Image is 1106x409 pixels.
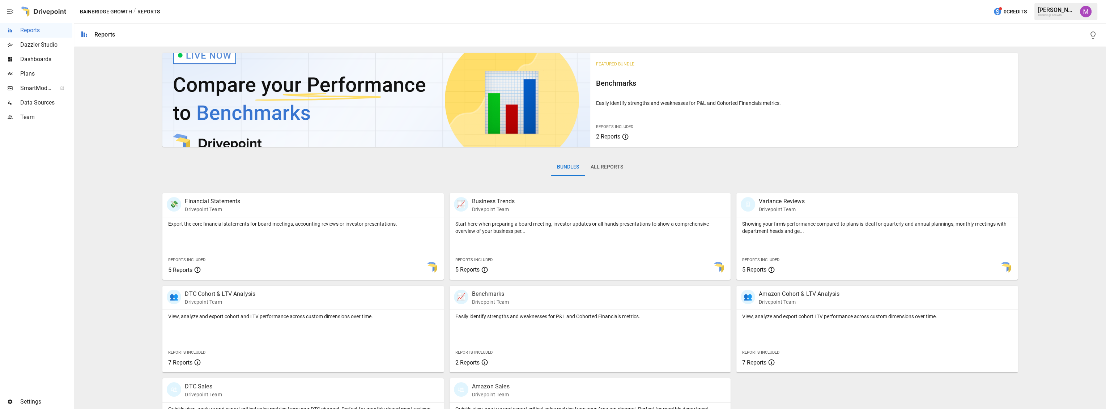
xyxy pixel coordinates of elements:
p: Drivepoint Team [185,298,255,306]
div: 👥 [741,290,755,304]
div: 📈 [454,197,468,212]
p: View, analyze and export cohort LTV performance across custom dimensions over time. [742,313,1012,320]
button: Bundles [551,158,585,176]
p: Drivepoint Team [759,206,804,213]
p: Drivepoint Team [472,206,515,213]
h6: Benchmarks [596,77,1012,89]
div: 📈 [454,290,468,304]
div: 🗓 [741,197,755,212]
div: 👥 [167,290,181,304]
span: Reports Included [168,350,205,355]
span: Reports Included [742,257,779,262]
img: smart model [1000,262,1011,273]
div: Bainbridge Growth [1038,13,1076,17]
img: smart model [712,262,724,273]
p: Export the core financial statements for board meetings, accounting reviews or investor presentat... [168,220,438,227]
p: Drivepoint Team [185,206,240,213]
span: SmartModel [20,84,52,93]
div: [PERSON_NAME] [1038,7,1076,13]
div: Reports [94,31,115,38]
span: ™ [52,83,57,92]
p: Start here when preparing a board meeting, investor updates or all-hands presentations to show a ... [455,220,725,235]
span: Reports Included [168,257,205,262]
span: Reports Included [455,350,493,355]
span: 5 Reports [168,267,192,273]
p: DTC Cohort & LTV Analysis [185,290,255,298]
p: Drivepoint Team [759,298,839,306]
button: All Reports [585,158,629,176]
span: 7 Reports [742,359,766,366]
span: 0 Credits [1004,7,1027,16]
div: 🛍 [454,382,468,397]
span: Settings [20,397,72,406]
img: Umer Muhammed [1080,6,1092,17]
span: 2 Reports [455,359,480,366]
p: View, analyze and export cohort and LTV performance across custom dimensions over time. [168,313,438,320]
p: Business Trends [472,197,515,206]
p: Amazon Cohort & LTV Analysis [759,290,839,298]
button: Bainbridge Growth [80,7,132,16]
p: Financial Statements [185,197,240,206]
span: Team [20,113,72,122]
p: Drivepoint Team [185,391,222,398]
span: Reports Included [596,124,633,129]
span: Reports Included [742,350,779,355]
button: 0Credits [990,5,1030,18]
span: Reports Included [455,257,493,262]
p: Benchmarks [472,290,509,298]
span: Featured Bundle [596,61,634,67]
span: Reports [20,26,72,35]
span: 2 Reports [596,133,620,140]
div: / [133,7,136,16]
img: video thumbnail [162,53,590,147]
p: Showing your firm's performance compared to plans is ideal for quarterly and annual plannings, mo... [742,220,1012,235]
span: 7 Reports [168,359,192,366]
span: Data Sources [20,98,72,107]
div: 💸 [167,197,181,212]
p: Easily identify strengths and weaknesses for P&L and Cohorted Financials metrics. [455,313,725,320]
p: Easily identify strengths and weaknesses for P&L and Cohorted Financials metrics. [596,99,1012,107]
p: Drivepoint Team [472,298,509,306]
span: 5 Reports [455,266,480,273]
span: Dazzler Studio [20,41,72,49]
span: Plans [20,69,72,78]
p: Drivepoint Team [472,391,510,398]
p: DTC Sales [185,382,222,391]
div: 🛍 [167,382,181,397]
img: smart model [426,262,437,273]
span: 5 Reports [742,266,766,273]
p: Amazon Sales [472,382,510,391]
p: Variance Reviews [759,197,804,206]
span: Dashboards [20,55,72,64]
button: Umer Muhammed [1076,1,1096,22]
